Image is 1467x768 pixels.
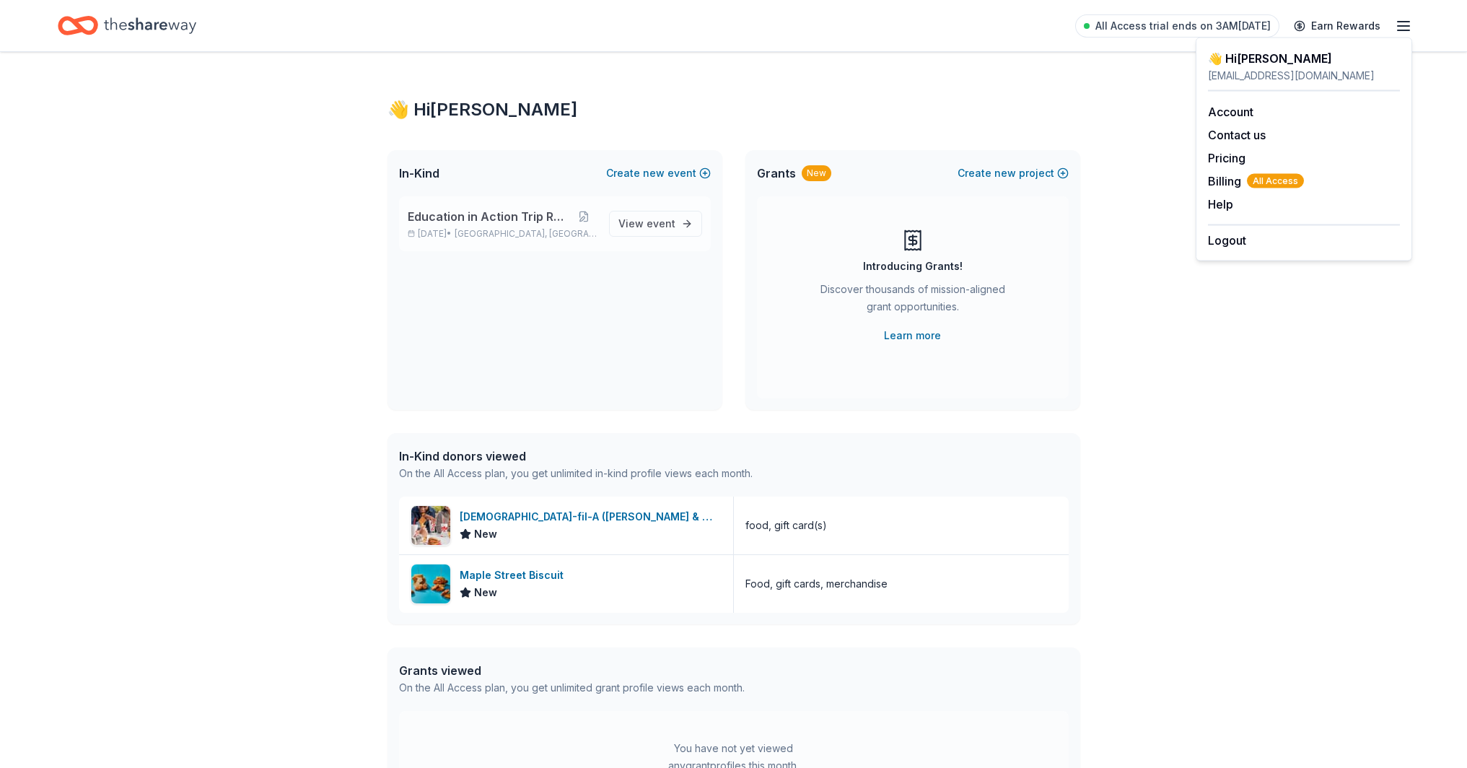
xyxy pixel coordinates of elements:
[647,217,675,230] span: event
[1208,105,1253,119] a: Account
[474,584,497,601] span: New
[474,525,497,543] span: New
[1247,174,1304,188] span: All Access
[745,575,888,593] div: Food, gift cards, merchandise
[408,208,570,225] span: Education in Action Trip Raffle
[58,9,196,43] a: Home
[606,165,711,182] button: Createnewevent
[411,506,450,545] img: Image for Chick-fil-A (Dallas Preston & Beltline)
[1208,232,1246,249] button: Logout
[757,165,796,182] span: Grants
[745,517,827,534] div: food, gift card(s)
[1208,126,1266,144] button: Contact us
[1208,196,1233,213] button: Help
[387,98,1080,121] div: 👋 Hi [PERSON_NAME]
[994,165,1016,182] span: new
[1095,17,1271,35] span: All Access trial ends on 3AM[DATE]
[455,228,597,240] span: [GEOGRAPHIC_DATA], [GEOGRAPHIC_DATA]
[411,564,450,603] img: Image for Maple Street Biscuit
[399,662,745,679] div: Grants viewed
[643,165,665,182] span: new
[863,258,963,275] div: Introducing Grants!
[1208,67,1400,84] div: [EMAIL_ADDRESS][DOMAIN_NAME]
[399,465,753,482] div: On the All Access plan, you get unlimited in-kind profile views each month.
[1208,173,1304,190] button: BillingAll Access
[1075,14,1279,38] a: All Access trial ends on 3AM[DATE]
[399,165,439,182] span: In-Kind
[399,448,753,465] div: In-Kind donors viewed
[1285,13,1389,39] a: Earn Rewards
[399,679,745,697] div: On the All Access plan, you get unlimited grant profile views each month.
[958,165,1069,182] button: Createnewproject
[815,281,1011,321] div: Discover thousands of mission-aligned grant opportunities.
[618,215,675,232] span: View
[1208,173,1304,190] span: Billing
[1208,50,1400,67] div: 👋 Hi [PERSON_NAME]
[802,165,831,181] div: New
[460,508,722,525] div: [DEMOGRAPHIC_DATA]-fil-A ([PERSON_NAME] & Beltline)
[408,228,597,240] p: [DATE] •
[460,567,569,584] div: Maple Street Biscuit
[1208,151,1245,165] a: Pricing
[884,327,941,344] a: Learn more
[609,211,702,237] a: View event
